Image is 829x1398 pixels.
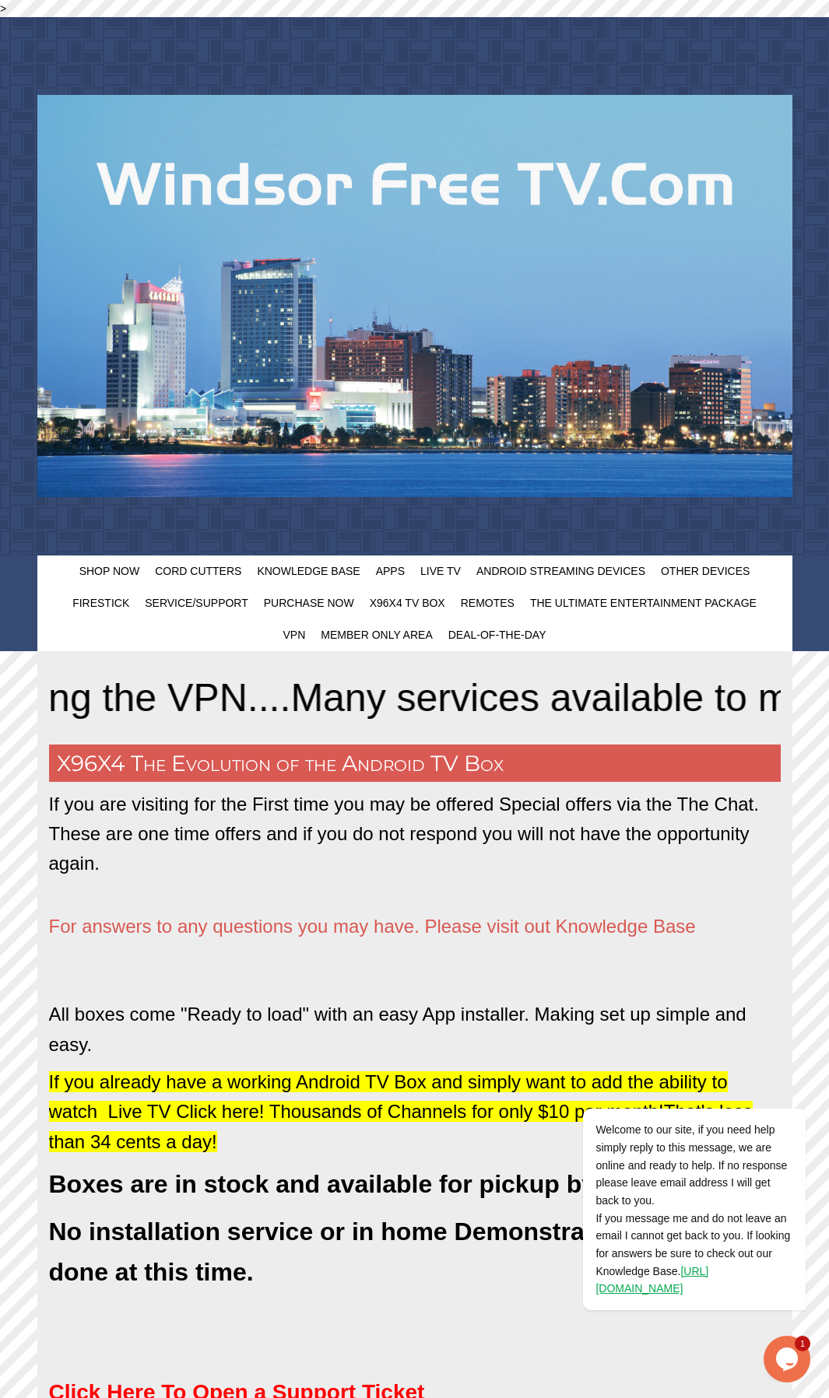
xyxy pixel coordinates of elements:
span: Android Streaming Devices [476,565,645,577]
a: Cord Cutters [147,555,249,587]
span: Other Devices [661,565,750,577]
a: Shop Now [72,555,148,587]
a: For answers to any questions you may have. Please visit out Knowledge Base [49,923,696,935]
span: Deal-Of-The-Day [448,629,546,641]
a: If you already have a working Android TV Box and simply want to add the ability to watch Live TV ... [49,1078,728,1120]
a: Remotes [453,587,522,619]
span: If you already have a working Android TV Box and simply want to add the ability to watch Live TV ... [49,1071,728,1122]
span: X96X4 TV Box [370,597,445,609]
span: For answers to any questions you may have. Please visit out Knowledge Base [49,916,696,937]
a: X96X4 TV Box [362,587,453,619]
span: That's less than 34 cents a day! [49,1101,753,1151]
a: Knowledge Base [249,555,367,587]
span: Shop Now [79,565,140,577]
span: FireStick [72,597,129,609]
span: Live TV [420,565,461,577]
a: The Ultimate Entertainment Package [522,587,764,619]
span: Service/Support [145,597,248,609]
span: Purchase Now [264,597,354,609]
a: Android Streaming Devices [469,555,653,587]
a: Deal-Of-The-Day [441,619,554,651]
a: Other Devices [653,555,757,587]
span: If you are visiting for the First time you may be offered Special offers via the The Chat. These ... [49,794,759,874]
span: VPN [283,629,306,641]
iframe: chat widget [764,1336,813,1382]
a: Member Only Area [313,619,440,651]
a: Live TV [413,555,469,587]
span: Knowledge Base [257,565,360,577]
span: Remotes [461,597,515,609]
a: VPN [276,619,314,651]
span: Cord Cutters [155,565,241,577]
marquee: Everyone should have a VPN, if you are expeiencing any issues try using the VPN....Many services ... [49,667,781,729]
span: All boxes come "Ready to load" with an easy App installer. Making set up simple and easy. [49,1004,746,1054]
span: X96X4 The Evolution of the Android TV Box [57,750,504,776]
strong: Boxes are in stock and available for pickup by appointment. [49,1170,759,1198]
a: Apps [368,555,413,587]
iframe: chat widget [533,969,813,1328]
strong: No installation service or in home Demonstrations are being done at this time. [49,1218,762,1285]
a: Service/Support [137,587,256,619]
span: Apps [376,565,405,577]
a: FireStick [65,587,137,619]
img: header photo [37,95,792,496]
a: Purchase Now [256,587,362,619]
span: Member Only Area [321,629,432,641]
span: The Ultimate Entertainment Package [530,597,757,609]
